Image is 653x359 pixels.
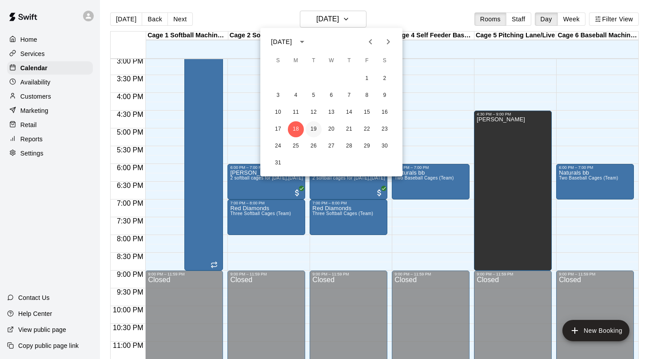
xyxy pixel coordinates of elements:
[323,52,339,70] span: Wednesday
[377,121,393,137] button: 23
[379,33,397,51] button: Next month
[341,121,357,137] button: 21
[359,71,375,87] button: 1
[359,121,375,137] button: 22
[359,104,375,120] button: 15
[359,88,375,104] button: 8
[377,88,393,104] button: 9
[288,52,304,70] span: Monday
[359,138,375,154] button: 29
[341,104,357,120] button: 14
[362,33,379,51] button: Previous month
[377,104,393,120] button: 16
[270,104,286,120] button: 10
[270,138,286,154] button: 24
[359,52,375,70] span: Friday
[306,104,322,120] button: 12
[270,155,286,171] button: 31
[288,104,304,120] button: 11
[377,52,393,70] span: Saturday
[323,104,339,120] button: 13
[323,88,339,104] button: 6
[341,52,357,70] span: Thursday
[306,88,322,104] button: 5
[288,88,304,104] button: 4
[306,138,322,154] button: 26
[323,138,339,154] button: 27
[306,52,322,70] span: Tuesday
[288,138,304,154] button: 25
[270,88,286,104] button: 3
[306,121,322,137] button: 19
[377,138,393,154] button: 30
[288,121,304,137] button: 18
[377,71,393,87] button: 2
[271,37,292,47] div: [DATE]
[295,34,310,49] button: calendar view is open, switch to year view
[270,121,286,137] button: 17
[323,121,339,137] button: 20
[341,88,357,104] button: 7
[270,52,286,70] span: Sunday
[341,138,357,154] button: 28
